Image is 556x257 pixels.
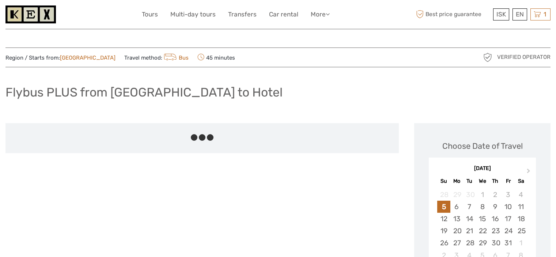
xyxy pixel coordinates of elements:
[463,201,476,213] div: Choose Tuesday, October 7th, 2025
[497,53,551,61] span: Verified Operator
[5,5,56,23] img: 1261-44dab5bb-39f8-40da-b0c2-4d9fce00897c_logo_small.jpg
[489,201,502,213] div: Choose Thursday, October 9th, 2025
[482,52,493,63] img: verified_operator_grey_128.png
[502,237,514,249] div: Choose Friday, October 31st, 2025
[463,225,476,237] div: Choose Tuesday, October 21st, 2025
[429,165,536,173] div: [DATE]
[450,176,463,186] div: Mo
[463,176,476,186] div: Tu
[515,225,527,237] div: Choose Saturday, October 25th, 2025
[512,8,527,20] div: EN
[523,167,535,178] button: Next Month
[476,201,489,213] div: Choose Wednesday, October 8th, 2025
[476,237,489,249] div: Choose Wednesday, October 29th, 2025
[515,237,527,249] div: Choose Saturday, November 1st, 2025
[5,54,116,62] span: Region / Starts from:
[489,213,502,225] div: Choose Thursday, October 16th, 2025
[197,52,235,63] span: 45 minutes
[496,11,506,18] span: ISK
[502,189,514,201] div: Not available Friday, October 3rd, 2025
[170,9,216,20] a: Multi-day tours
[162,54,189,61] a: Bus
[124,52,189,63] span: Travel method:
[515,201,527,213] div: Choose Saturday, October 11th, 2025
[515,176,527,186] div: Sa
[142,9,158,20] a: Tours
[437,176,450,186] div: Su
[437,201,450,213] div: Choose Sunday, October 5th, 2025
[463,189,476,201] div: Not available Tuesday, September 30th, 2025
[489,176,502,186] div: Th
[228,9,257,20] a: Transfers
[450,237,463,249] div: Choose Monday, October 27th, 2025
[476,213,489,225] div: Choose Wednesday, October 15th, 2025
[489,225,502,237] div: Choose Thursday, October 23rd, 2025
[450,213,463,225] div: Choose Monday, October 13th, 2025
[502,176,514,186] div: Fr
[450,201,463,213] div: Choose Monday, October 6th, 2025
[489,237,502,249] div: Choose Thursday, October 30th, 2025
[450,189,463,201] div: Not available Monday, September 29th, 2025
[489,189,502,201] div: Not available Thursday, October 2nd, 2025
[502,225,514,237] div: Choose Friday, October 24th, 2025
[269,9,298,20] a: Car rental
[450,225,463,237] div: Choose Monday, October 20th, 2025
[542,11,547,18] span: 1
[414,8,491,20] span: Best price guarantee
[515,189,527,201] div: Not available Saturday, October 4th, 2025
[476,225,489,237] div: Choose Wednesday, October 22nd, 2025
[476,176,489,186] div: We
[476,189,489,201] div: Not available Wednesday, October 1st, 2025
[442,140,523,152] div: Choose Date of Travel
[5,85,283,100] h1: Flybus PLUS from [GEOGRAPHIC_DATA] to Hotel
[463,237,476,249] div: Choose Tuesday, October 28th, 2025
[437,213,450,225] div: Choose Sunday, October 12th, 2025
[437,225,450,237] div: Choose Sunday, October 19th, 2025
[437,237,450,249] div: Choose Sunday, October 26th, 2025
[311,9,330,20] a: More
[437,189,450,201] div: Not available Sunday, September 28th, 2025
[463,213,476,225] div: Choose Tuesday, October 14th, 2025
[502,213,514,225] div: Choose Friday, October 17th, 2025
[60,54,116,61] a: [GEOGRAPHIC_DATA]
[502,201,514,213] div: Choose Friday, October 10th, 2025
[515,213,527,225] div: Choose Saturday, October 18th, 2025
